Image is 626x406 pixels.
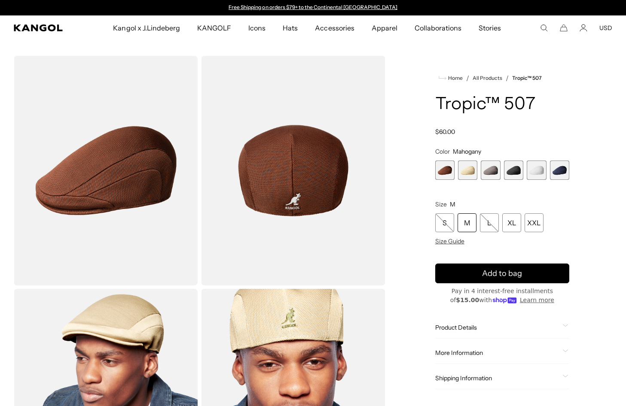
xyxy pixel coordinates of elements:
button: Add to bag [435,264,569,283]
div: L [480,213,499,232]
span: Size Guide [435,237,464,245]
h1: Tropic™ 507 [435,95,569,114]
span: More Information [435,349,559,357]
div: XXL [525,213,544,232]
div: Announcement [225,4,402,11]
div: 3 of 6 [481,161,500,180]
button: Cart [560,24,568,32]
a: Stories [470,15,510,40]
a: Kangol x J.Lindeberg [104,15,189,40]
div: XL [502,213,521,232]
span: Accessories [315,15,354,40]
img: color-mahogany [201,56,385,285]
span: Shipping Information [435,374,559,382]
div: 2 of 6 [458,161,477,180]
a: All Products [473,75,502,81]
div: 1 of 2 [225,4,402,11]
div: 6 of 6 [550,161,569,180]
label: White [527,161,546,180]
div: S [435,213,454,232]
div: 4 of 6 [504,161,523,180]
summary: Search here [540,24,548,32]
a: KANGOLF [189,15,240,40]
span: Collaborations [415,15,461,40]
li: / [463,73,469,83]
label: Beige [458,161,477,180]
span: Kangol x J.Lindeberg [113,15,180,40]
div: 5 of 6 [527,161,546,180]
label: Navy [550,161,569,180]
a: Account [580,24,587,32]
span: $60.00 [435,128,455,136]
div: 1 of 6 [435,161,455,180]
a: Accessories [306,15,363,40]
span: Home [446,75,463,81]
a: Icons [240,15,274,40]
button: USD [599,24,612,32]
a: Collaborations [406,15,470,40]
span: Stories [479,15,501,40]
label: Charcoal [481,161,500,180]
span: Add to bag [482,268,522,279]
slideshow-component: Announcement bar [225,4,402,11]
label: Mahogany [435,161,455,180]
span: M [450,200,455,208]
span: Color [435,148,450,155]
nav: breadcrumbs [435,73,569,83]
span: Icons [248,15,266,40]
a: Apparel [363,15,406,40]
a: Free Shipping on orders $79+ to the Continental [GEOGRAPHIC_DATA] [229,4,397,10]
li: / [502,73,509,83]
a: Hats [274,15,306,40]
div: M [458,213,476,232]
span: Size [435,200,447,208]
a: Home [439,74,463,82]
span: Product Details [435,324,559,331]
span: Apparel [372,15,397,40]
label: Black [504,161,523,180]
span: Hats [283,15,298,40]
img: color-mahogany [14,56,198,285]
span: Mahogany [453,148,481,155]
span: KANGOLF [197,15,231,40]
a: Tropic™ 507 [512,75,542,81]
a: Kangol [14,24,74,31]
